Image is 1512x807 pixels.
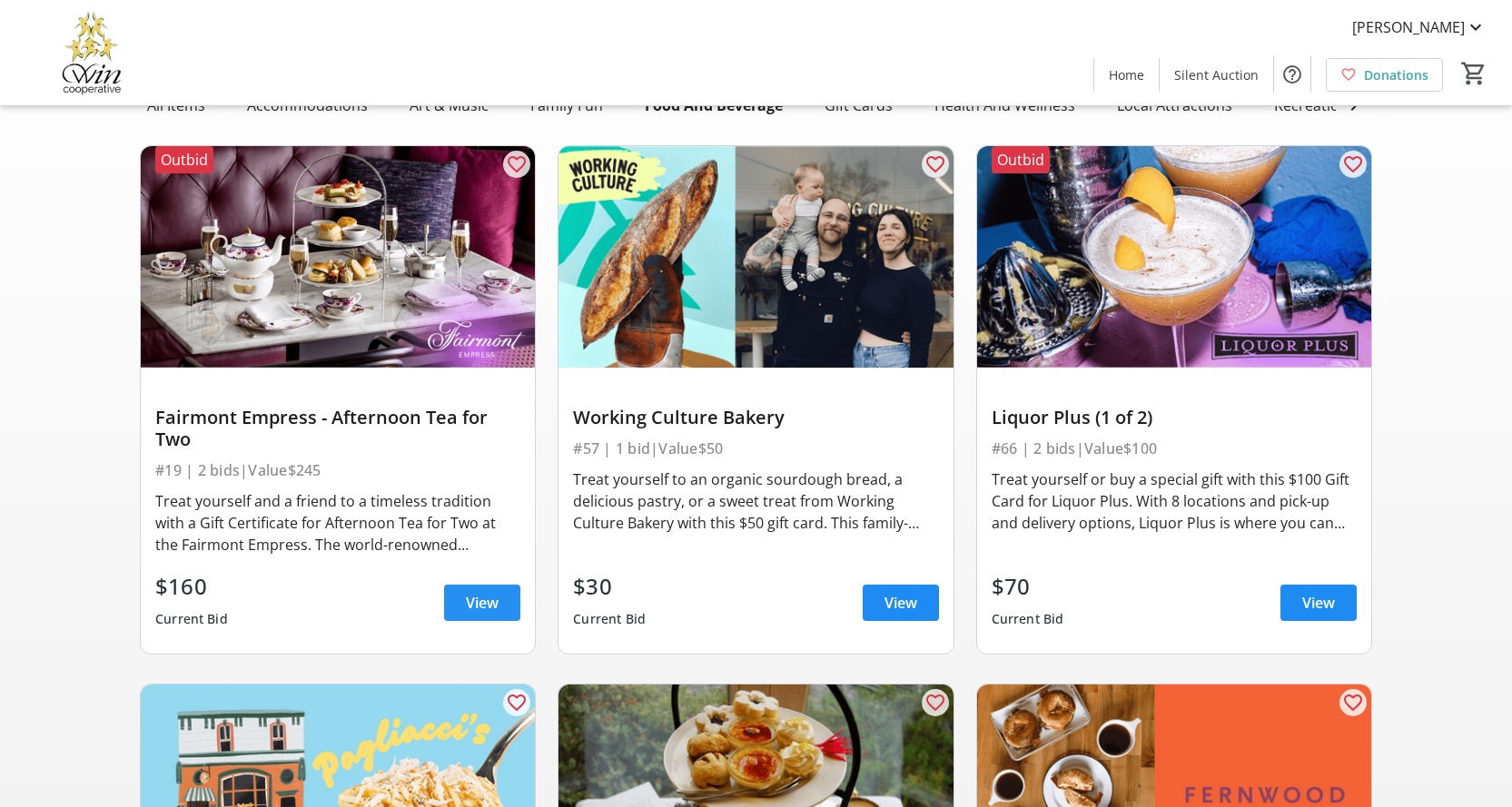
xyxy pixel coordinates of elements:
a: View [1280,585,1357,621]
button: Help [1274,56,1310,93]
span: [PERSON_NAME] [1352,16,1465,38]
span: Silent Auction [1174,65,1259,84]
img: Victoria Women In Need Community Cooperative's Logo [11,7,173,98]
div: #57 | 1 bid | Value $50 [573,436,938,461]
div: Fairmont Empress - Afternoon Tea for Two [155,407,520,450]
img: Working Culture Bakery [558,146,953,368]
div: Treat yourself and a friend to a timeless tradition with a Gift Certificate for Afternoon Tea for... [155,490,520,556]
a: Donations [1326,58,1443,92]
div: Outbid [992,146,1050,173]
div: $70 [992,570,1064,603]
button: [PERSON_NAME] [1338,13,1501,42]
div: Working Culture Bakery [573,407,938,428]
img: Fairmont Empress - Afternoon Tea for Two [141,146,535,368]
mat-icon: favorite_outline [924,692,946,714]
a: View [863,585,939,621]
div: $160 [155,570,228,603]
a: Silent Auction [1160,58,1273,92]
button: Cart [1458,57,1490,90]
span: View [884,592,917,614]
div: Outbid [155,146,213,173]
span: View [1302,592,1335,614]
mat-icon: favorite_outline [1342,692,1364,714]
mat-icon: favorite_outline [506,153,528,175]
span: Home [1109,65,1144,84]
a: View [444,585,520,621]
div: $30 [573,570,646,603]
mat-icon: favorite_outline [506,692,528,714]
div: #66 | 2 bids | Value $100 [992,436,1357,461]
div: #19 | 2 bids | Value $245 [155,458,520,483]
mat-icon: favorite_outline [924,153,946,175]
img: Liquor Plus (1 of 2) [977,146,1371,368]
span: View [466,592,499,614]
div: Current Bid [573,603,646,635]
div: Treat yourself to an organic sourdough bread, a delicious pastry, or a sweet treat from Working C... [573,468,938,534]
a: Home [1094,58,1159,92]
div: Liquor Plus (1 of 2) [992,407,1357,428]
div: Current Bid [992,603,1064,635]
mat-icon: favorite_outline [1342,153,1364,175]
div: Treat yourself or buy a special gift with this $100 Gift Card for Liquor Plus. With 8 locations a... [992,468,1357,534]
div: Current Bid [155,603,228,635]
span: Donations [1364,65,1428,84]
